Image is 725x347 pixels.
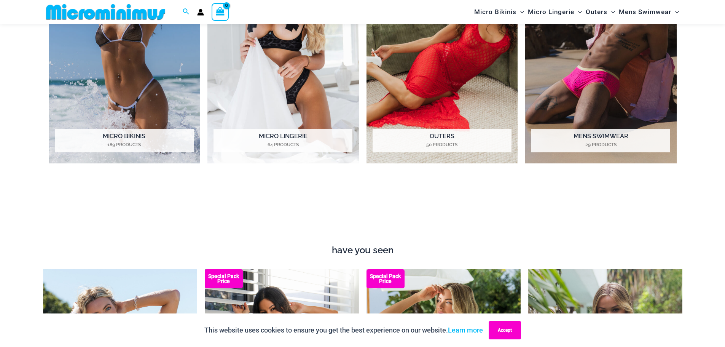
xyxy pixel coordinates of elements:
p: This website uses cookies to ensure you get the best experience on our website. [204,325,483,336]
button: Accept [489,321,521,339]
img: MM SHOP LOGO FLAT [43,3,168,21]
span: Micro Bikinis [474,2,516,22]
h4: have you seen [43,245,682,256]
a: Search icon link [183,7,190,17]
b: Special Pack Price [205,274,243,284]
h2: Mens Swimwear [531,129,670,152]
a: Micro BikinisMenu ToggleMenu Toggle [472,2,526,22]
span: Menu Toggle [607,2,615,22]
a: Mens SwimwearMenu ToggleMenu Toggle [617,2,681,22]
mark: 64 Products [214,141,352,148]
a: Learn more [448,326,483,334]
h2: Micro Lingerie [214,129,352,152]
b: Special Pack Price [366,274,405,284]
mark: 50 Products [373,141,511,148]
span: Outers [586,2,607,22]
a: Account icon link [197,9,204,16]
a: Micro LingerieMenu ToggleMenu Toggle [526,2,584,22]
a: OutersMenu ToggleMenu Toggle [584,2,617,22]
span: Micro Lingerie [528,2,574,22]
span: Mens Swimwear [619,2,671,22]
span: Menu Toggle [574,2,582,22]
mark: 189 Products [55,141,194,148]
span: Menu Toggle [516,2,524,22]
mark: 29 Products [531,141,670,148]
nav: Site Navigation [471,1,682,23]
h2: Micro Bikinis [55,129,194,152]
a: View Shopping Cart, empty [212,3,229,21]
iframe: TrustedSite Certified [49,184,677,241]
h2: Outers [373,129,511,152]
span: Menu Toggle [671,2,679,22]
